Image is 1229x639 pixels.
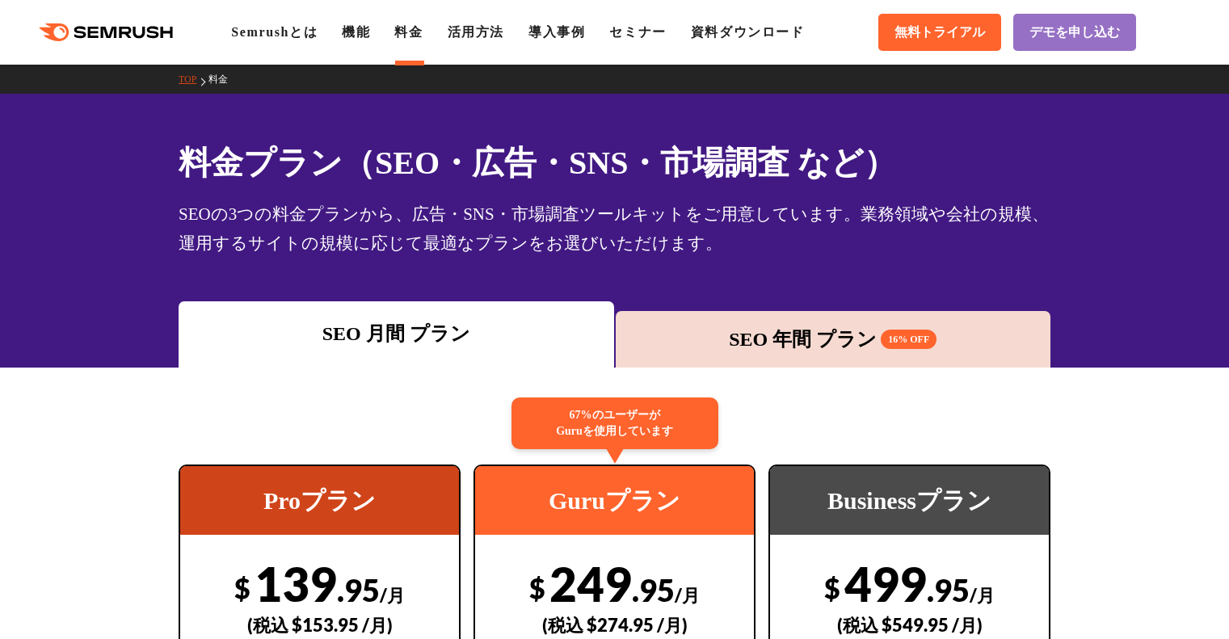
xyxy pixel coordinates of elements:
[1013,14,1136,51] a: デモを申し込む
[511,397,718,449] div: 67%のユーザーが Guruを使用しています
[180,466,459,535] div: Proプラン
[234,571,250,604] span: $
[894,24,985,41] span: 無料トライアル
[380,584,405,606] span: /月
[179,139,1050,187] h1: 料金プラン（SEO・広告・SNS・市場調査 など）
[878,14,1001,51] a: 無料トライアル
[448,25,504,39] a: 活用方法
[475,466,754,535] div: Guruプラン
[675,584,700,606] span: /月
[342,25,370,39] a: 機能
[528,25,585,39] a: 導入事例
[231,25,318,39] a: Semrushとは
[881,330,936,349] span: 16% OFF
[824,571,840,604] span: $
[529,571,545,604] span: $
[337,571,380,608] span: .95
[179,74,208,85] a: TOP
[624,325,1043,354] div: SEO 年間 プラン
[394,25,423,39] a: 料金
[609,25,666,39] a: セミナー
[179,200,1050,258] div: SEOの3つの料金プランから、広告・SNS・市場調査ツールキットをご用意しています。業務領域や会社の規模、運用するサイトの規模に応じて最適なプランをお選びいただけます。
[770,466,1049,535] div: Businessプラン
[187,319,606,348] div: SEO 月間 プラン
[691,25,805,39] a: 資料ダウンロード
[632,571,675,608] span: .95
[927,571,970,608] span: .95
[970,584,995,606] span: /月
[208,74,240,85] a: 料金
[1029,24,1120,41] span: デモを申し込む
